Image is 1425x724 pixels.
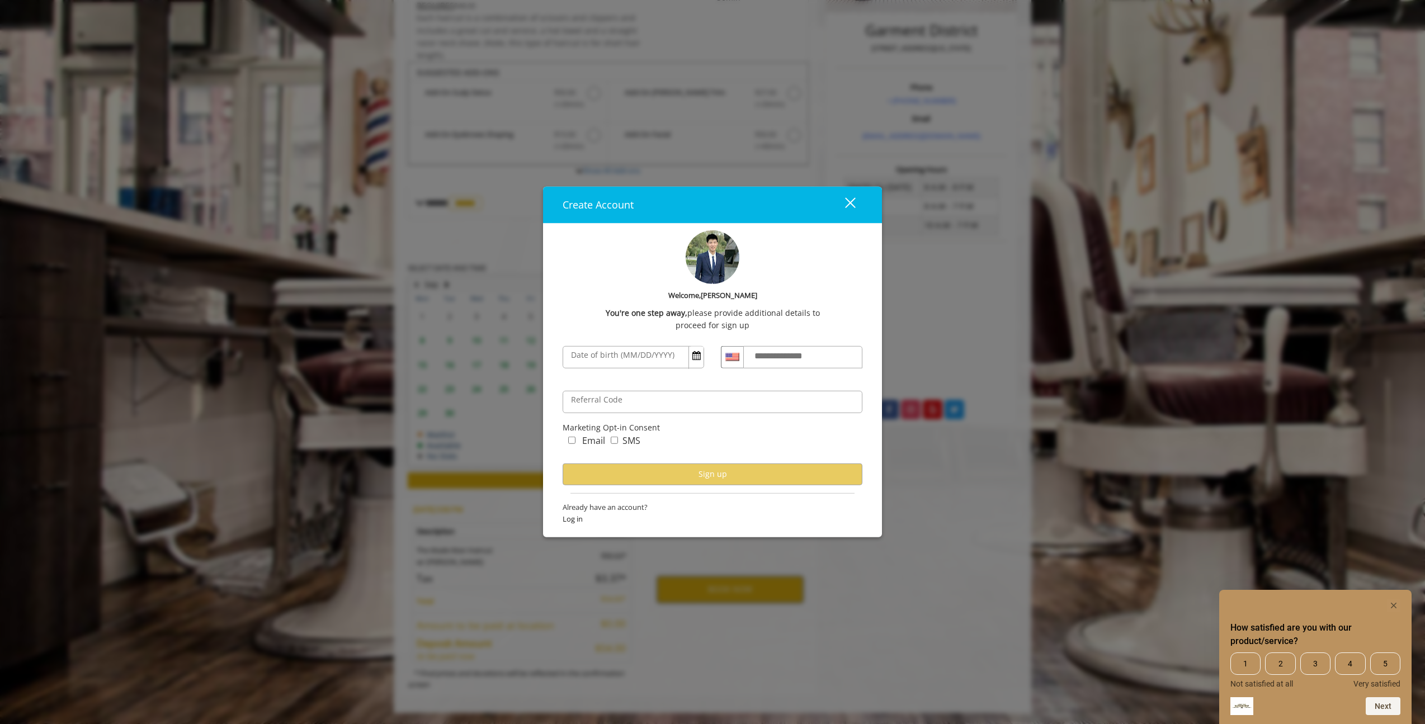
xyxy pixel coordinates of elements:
[1335,652,1365,675] span: 4
[1265,652,1295,675] span: 2
[563,463,862,485] button: Sign up
[563,346,704,368] input: DateOfBirth
[563,501,862,513] span: Already have an account?
[1230,652,1400,688] div: How satisfied are you with our product/service? Select an option from 1 to 5, with 1 being Not sa...
[563,307,862,319] div: please provide additional details to
[1300,652,1330,675] span: 3
[1353,679,1400,688] span: Very satisfied
[832,196,855,213] div: close dialog
[611,437,618,444] input: marketing_sms_concern
[563,513,862,524] span: Log in
[1387,599,1400,612] button: Hide survey
[1230,652,1261,675] span: 1
[565,394,628,406] label: Referral Code
[686,230,739,284] img: profile-pic
[1230,621,1400,648] h2: How satisfied are you with our product/service? Select an option from 1 to 5, with 1 being Not sa...
[582,434,605,448] label: Email
[563,391,862,413] input: ReferralCode
[563,319,862,332] div: proceed for sign up
[721,346,743,368] div: Country
[689,347,704,366] button: Open Calendar
[824,193,862,216] button: close dialog
[563,198,634,211] span: Create Account
[622,434,640,448] label: SMS
[1370,652,1400,675] span: 5
[563,422,862,434] div: Marketing Opt-in Consent
[568,437,575,444] input: marketing_email_concern
[565,349,680,361] label: Date of birth (MM/DD/YYYY)
[1366,697,1400,715] button: Next question
[1230,599,1400,715] div: How satisfied are you with our product/service? Select an option from 1 to 5, with 1 being Not sa...
[606,307,687,319] b: You're one step away,
[1230,679,1293,688] span: Not satisfied at all
[668,290,757,301] b: Welcome,[PERSON_NAME]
